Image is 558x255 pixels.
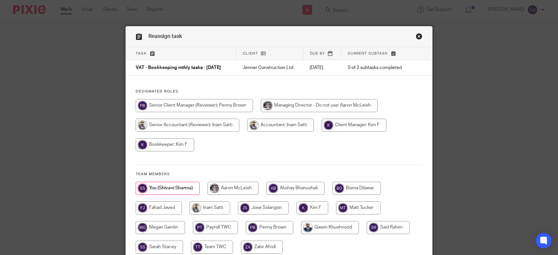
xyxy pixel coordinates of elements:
[341,60,412,76] td: 0 of 2 subtasks completed
[416,33,422,42] a: Close this dialog window
[148,34,182,39] span: Reassign task
[136,172,422,177] h4: Team members
[136,89,422,94] h4: Designated Roles
[136,66,221,70] span: VAT - Bookkeeping mthly tasks - [DATE]
[310,64,335,71] p: [DATE]
[310,52,325,55] span: Due by
[136,52,147,55] span: Task
[243,64,296,71] p: Jenner Construction Ltd
[348,52,388,55] span: Current subtask
[243,52,258,55] span: Client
